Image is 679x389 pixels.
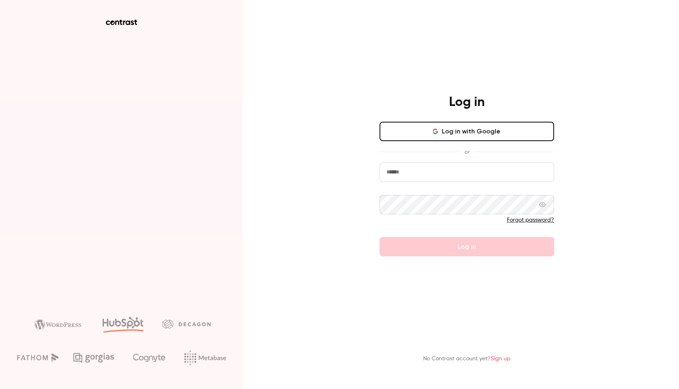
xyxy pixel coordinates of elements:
a: Sign up [491,356,510,362]
img: decagon [162,319,211,328]
span: or [460,148,474,156]
a: Forgot password? [507,217,554,223]
button: Log in with Google [380,122,554,141]
h4: Log in [449,94,485,110]
p: No Contrast account yet? [423,355,510,363]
